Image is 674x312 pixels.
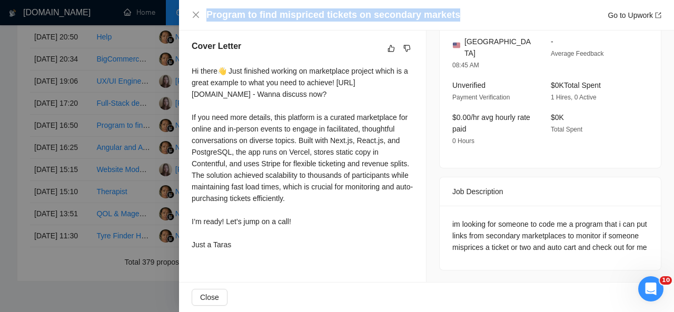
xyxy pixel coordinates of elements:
[551,126,582,133] span: Total Spent
[655,12,661,18] span: export
[551,50,604,57] span: Average Feedback
[551,81,601,89] span: $0K Total Spent
[192,11,200,19] button: Close
[551,113,564,122] span: $0K
[192,65,413,250] div: Hi there👋 Just finished working on marketplace project which is a great example to what you need ...
[452,177,648,206] div: Job Description
[385,42,398,55] button: like
[401,42,413,55] button: dislike
[452,137,474,145] span: 0 Hours
[192,40,241,53] h5: Cover Letter
[453,42,460,49] img: 🇺🇸
[638,276,663,301] iframe: Intercom live chat
[452,94,510,101] span: Payment Verification
[452,218,648,253] div: im looking for someone to code me a program that i can put links from secondary marketplaces to m...
[660,276,672,285] span: 10
[388,44,395,53] span: like
[192,11,200,19] span: close
[192,289,227,306] button: Close
[464,36,534,59] span: [GEOGRAPHIC_DATA]
[551,94,597,101] span: 1 Hires, 0 Active
[551,37,553,46] span: -
[200,291,219,303] span: Close
[206,8,460,22] h4: Program to find mispriced tickets on secondary markets
[452,62,479,69] span: 08:45 AM
[608,11,661,19] a: Go to Upworkexport
[403,44,411,53] span: dislike
[452,113,530,133] span: $0.00/hr avg hourly rate paid
[452,81,485,89] span: Unverified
